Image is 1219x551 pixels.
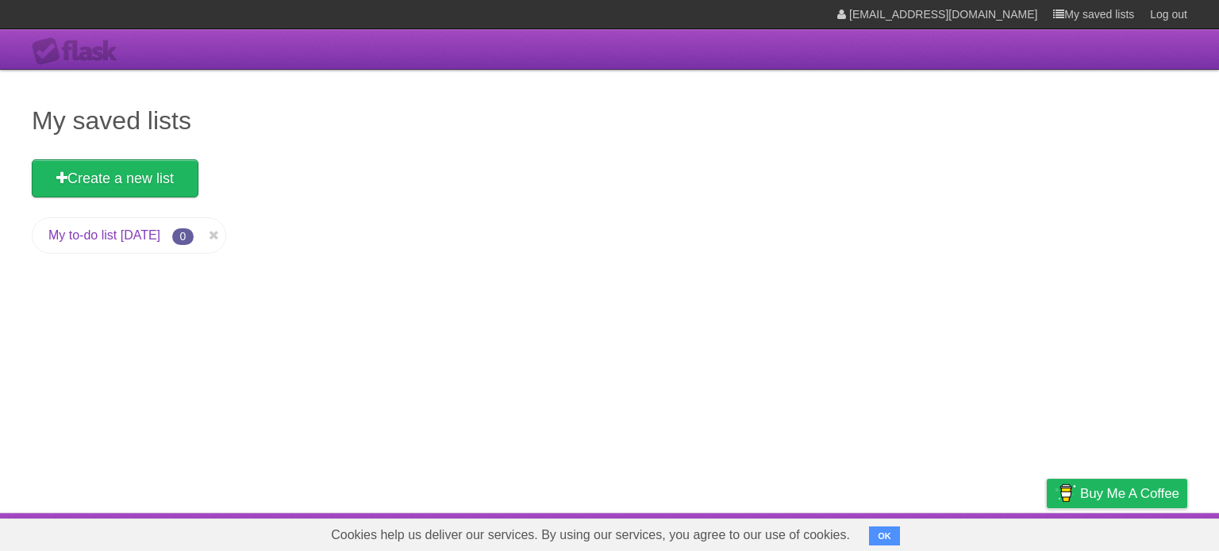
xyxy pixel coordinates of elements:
a: Terms [972,517,1007,547]
span: 0 [172,228,194,245]
a: Buy me a coffee [1047,479,1187,508]
span: Cookies help us deliver our services. By using our services, you agree to our use of cookies. [315,519,866,551]
a: My to-do list [DATE] [48,228,160,242]
img: Buy me a coffee [1055,480,1076,507]
div: Flask [32,37,127,66]
a: Suggest a feature [1087,517,1187,547]
a: Developers [888,517,952,547]
a: Privacy [1026,517,1067,547]
span: Buy me a coffee [1080,480,1179,507]
a: Create a new list [32,159,198,197]
button: OK [869,526,900,545]
h1: My saved lists [32,101,1187,140]
a: About [836,517,869,547]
